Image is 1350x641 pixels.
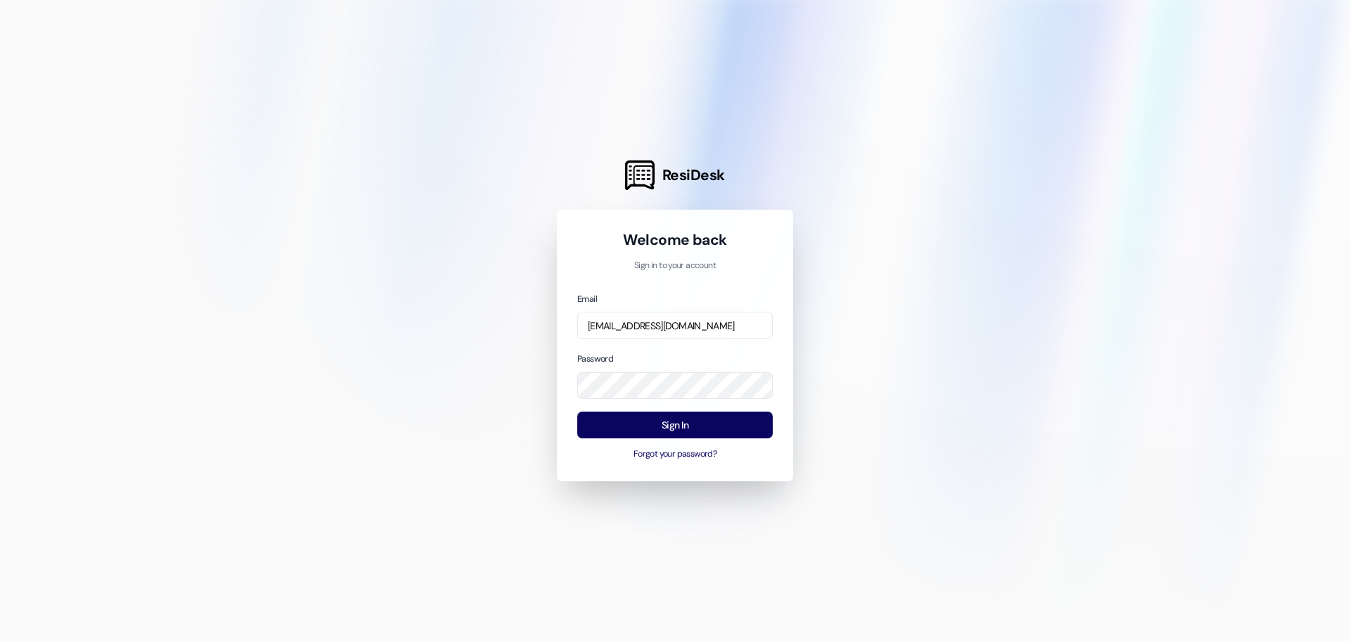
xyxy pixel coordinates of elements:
[577,293,597,305] label: Email
[577,230,773,250] h1: Welcome back
[577,448,773,461] button: Forgot your password?
[577,412,773,439] button: Sign In
[577,353,613,364] label: Password
[662,165,725,185] span: ResiDesk
[577,312,773,339] input: name@example.com
[577,260,773,272] p: Sign in to your account
[625,160,655,190] img: ResiDesk Logo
